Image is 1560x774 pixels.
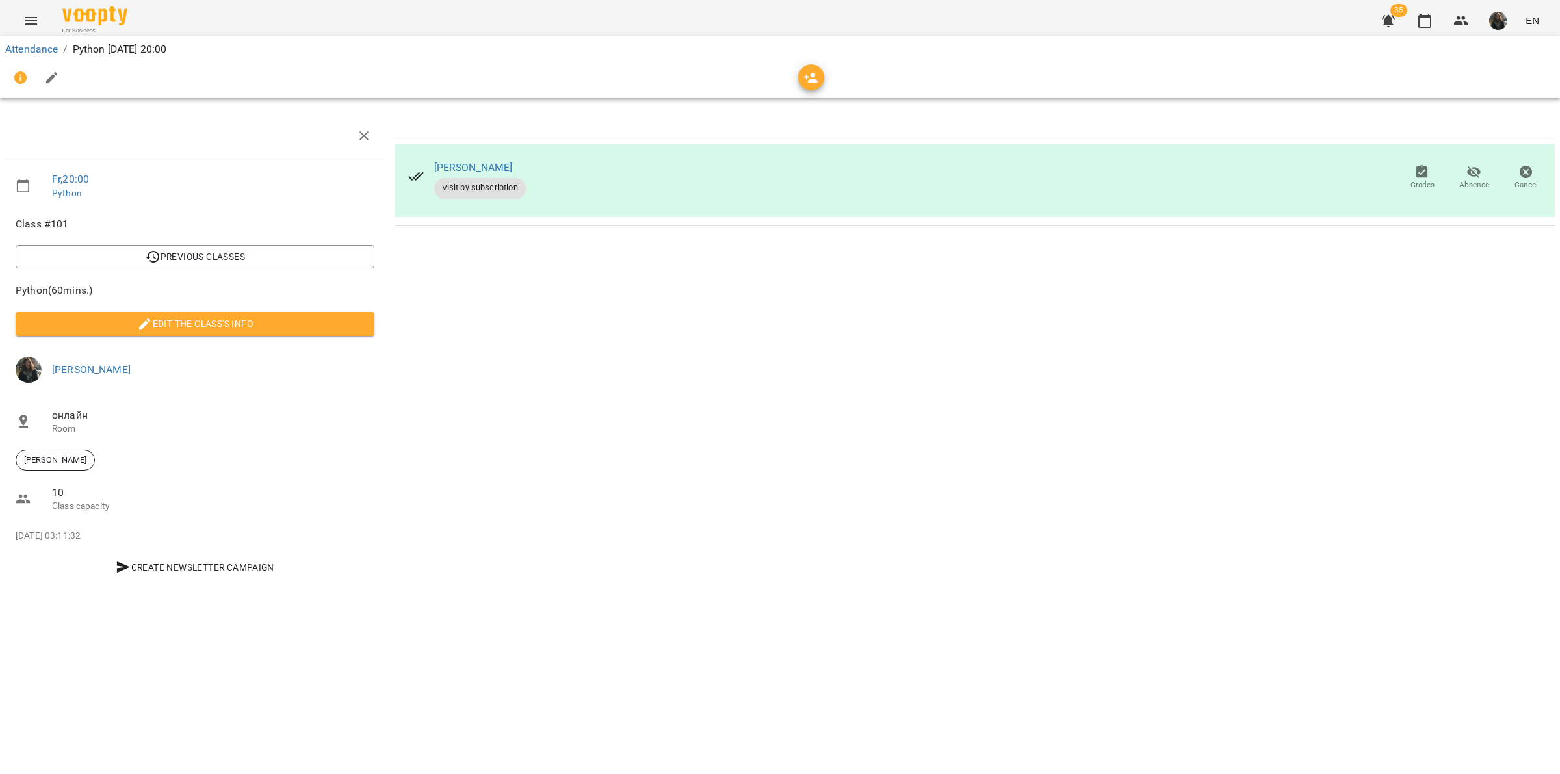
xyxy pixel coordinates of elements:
[5,42,1555,57] nav: breadcrumb
[26,249,364,264] span: Previous Classes
[434,161,513,174] a: ⁨[PERSON_NAME]⁩
[16,556,374,579] button: Create Newsletter Campaign
[16,357,42,383] img: 33f9a82ed513007d0552af73e02aac8a.jpg
[1520,8,1544,32] button: EN
[1410,179,1435,190] span: Grades
[1500,160,1552,196] button: Cancel
[16,216,374,232] span: Class #101
[21,560,369,575] span: Create Newsletter Campaign
[52,188,82,198] a: Python
[62,27,127,35] span: For Business
[16,454,94,466] span: ⁨[PERSON_NAME]⁩
[16,245,374,268] button: Previous Classes
[1489,12,1507,30] img: 33f9a82ed513007d0552af73e02aac8a.jpg
[52,407,374,423] span: онлайн
[52,485,374,500] span: 10
[1448,160,1500,196] button: Absence
[52,500,374,513] p: Class capacity
[1526,14,1539,27] span: EN
[434,182,526,194] span: Visit by subscription
[52,422,374,435] p: Room
[16,312,374,335] button: Edit the class's Info
[16,450,95,471] div: ⁨[PERSON_NAME]⁩
[16,283,374,298] span: Python ( 60 mins. )
[16,5,47,36] button: Menu
[52,173,89,185] a: Fr , 20:00
[1396,160,1448,196] button: Grades
[1514,179,1538,190] span: Cancel
[16,530,374,543] p: [DATE] 03:11:32
[73,42,167,57] p: Python [DATE] 20:00
[1459,179,1489,190] span: Absence
[26,316,364,331] span: Edit the class's Info
[52,363,131,376] a: [PERSON_NAME]
[63,42,67,57] li: /
[62,6,127,25] img: Voopty Logo
[1390,4,1407,17] span: 35
[5,43,58,55] a: Attendance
